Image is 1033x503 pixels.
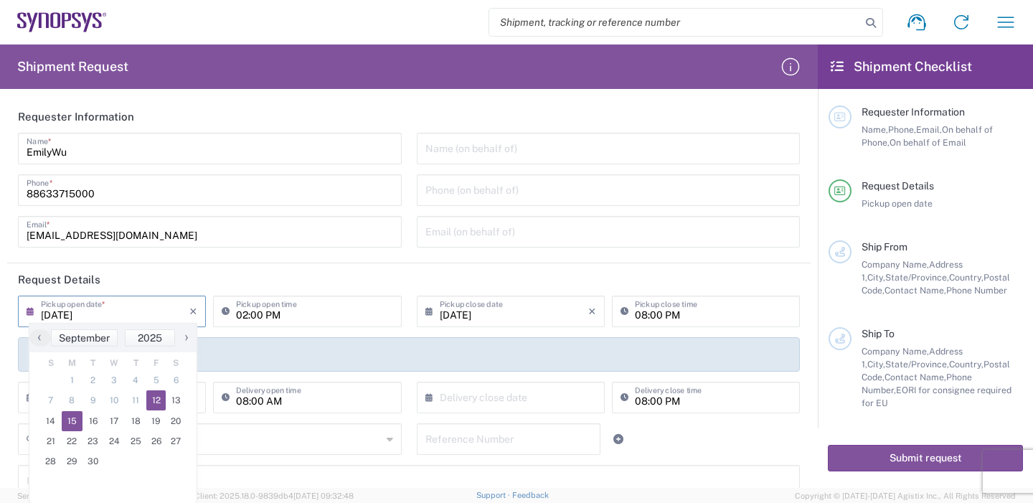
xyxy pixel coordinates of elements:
[949,359,984,370] span: Country,
[40,411,62,431] span: 14
[82,390,104,410] span: 9
[885,272,949,283] span: State/Province,
[867,272,885,283] span: City,
[862,259,929,270] span: Company Name,
[862,241,907,253] span: Ship From
[146,431,166,451] span: 26
[82,451,104,471] span: 30
[795,489,1016,502] span: Copyright © [DATE]-[DATE] Agistix Inc., All Rights Reserved
[476,491,512,499] a: Support
[59,332,110,344] span: September
[51,329,118,347] button: September
[885,285,946,296] span: Contact Name,
[62,370,83,390] span: 1
[125,329,175,347] button: 2025
[512,491,549,499] a: Feedback
[40,451,62,471] span: 28
[62,390,83,410] span: 8
[62,431,83,451] span: 22
[166,431,186,451] span: 27
[176,329,197,346] span: ›
[18,273,100,287] h2: Request Details
[62,411,83,431] span: 15
[166,390,186,410] span: 13
[146,411,166,431] span: 19
[62,451,83,471] span: 29
[62,356,83,370] th: weekday
[293,492,354,500] span: [DATE] 09:32:48
[831,58,972,75] h2: Shipment Checklist
[166,370,186,390] span: 6
[125,370,146,390] span: 4
[104,431,126,451] span: 24
[588,300,596,323] i: ×
[862,106,965,118] span: Requester Information
[946,285,1007,296] span: Phone Number
[166,411,186,431] span: 20
[862,346,929,357] span: Company Name,
[104,411,126,431] span: 17
[194,492,354,500] span: Client: 2025.18.0-9839db4
[138,332,162,344] span: 2025
[862,198,933,209] span: Pickup open date
[104,356,126,370] th: weekday
[125,390,146,410] span: 11
[82,370,104,390] span: 2
[40,431,62,451] span: 21
[40,390,62,410] span: 7
[867,359,885,370] span: City,
[489,9,861,36] input: Shipment, tracking or reference number
[146,370,166,390] span: 5
[166,356,186,370] th: weekday
[29,329,50,346] span: ‹
[40,356,62,370] th: weekday
[916,124,942,135] span: Email,
[862,124,888,135] span: Name,
[82,431,104,451] span: 23
[82,411,104,431] span: 16
[175,329,197,347] button: ›
[125,411,146,431] span: 18
[888,124,916,135] span: Phone,
[608,429,628,449] a: Add Reference
[104,390,126,410] span: 10
[885,372,946,382] span: Contact Name,
[189,300,197,323] i: ×
[862,385,1011,408] span: EORI for consignee required for EU
[29,329,197,347] bs-datepicker-navigation-view: ​ ​ ​
[885,359,949,370] span: State/Province,
[17,492,188,500] span: Server: 2025.18.0-dd719145275
[17,58,128,75] h2: Shipment Request
[890,137,966,148] span: On behalf of Email
[104,370,126,390] span: 3
[18,110,134,124] h2: Requester Information
[949,272,984,283] span: Country,
[125,431,146,451] span: 25
[146,356,166,370] th: weekday
[82,356,104,370] th: weekday
[29,329,51,347] button: ‹
[146,390,166,410] span: 12
[862,180,934,192] span: Request Details
[862,328,895,339] span: Ship To
[828,445,1023,471] button: Submit request
[125,356,146,370] th: weekday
